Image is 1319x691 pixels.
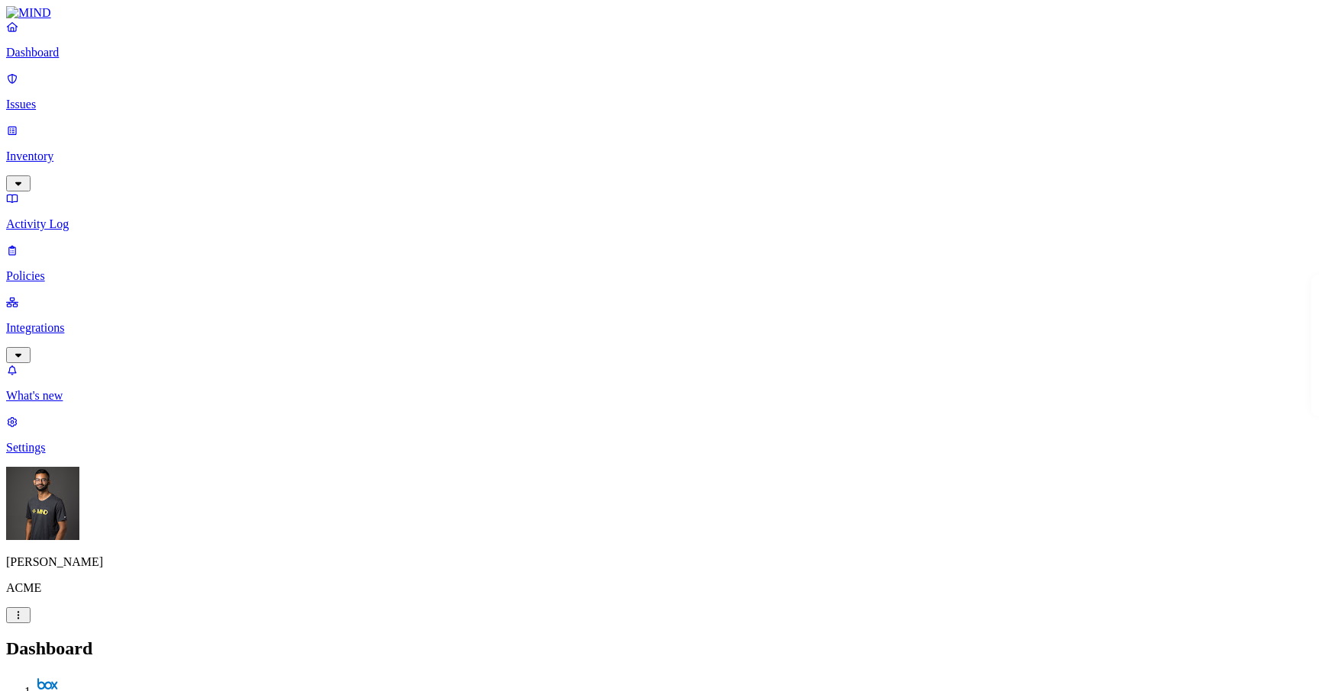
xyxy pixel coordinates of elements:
p: ACME [6,581,1313,595]
a: Integrations [6,295,1313,361]
img: MIND [6,6,51,20]
a: MIND [6,6,1313,20]
p: Integrations [6,321,1313,335]
a: Inventory [6,124,1313,189]
p: What's new [6,389,1313,403]
p: Settings [6,441,1313,455]
a: Settings [6,415,1313,455]
h2: Dashboard [6,638,1313,659]
p: Dashboard [6,46,1313,59]
p: [PERSON_NAME] [6,555,1313,569]
p: Inventory [6,149,1313,163]
a: Activity Log [6,191,1313,231]
a: Policies [6,243,1313,283]
a: Dashboard [6,20,1313,59]
a: Issues [6,72,1313,111]
p: Policies [6,269,1313,283]
p: Activity Log [6,217,1313,231]
p: Issues [6,98,1313,111]
img: Amit Cohen [6,467,79,540]
a: What's new [6,363,1313,403]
